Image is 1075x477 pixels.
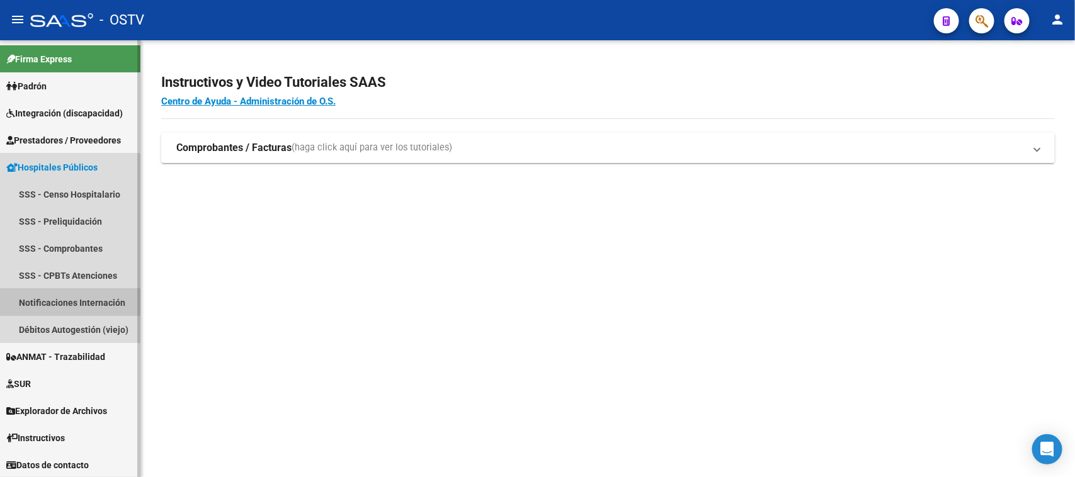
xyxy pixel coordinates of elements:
span: Prestadores / Proveedores [6,133,121,147]
span: ANMAT - Trazabilidad [6,350,105,364]
div: Open Intercom Messenger [1032,434,1062,464]
span: Hospitales Públicos [6,160,98,174]
mat-expansion-panel-header: Comprobantes / Facturas(haga click aquí para ver los tutoriales) [161,133,1055,163]
a: Centro de Ayuda - Administración de O.S. [161,96,336,107]
span: Instructivos [6,431,65,445]
mat-icon: person [1050,12,1065,27]
span: Integración (discapacidad) [6,106,123,120]
span: SUR [6,377,31,391]
span: Datos de contacto [6,458,89,472]
span: Firma Express [6,52,72,66]
span: (haga click aquí para ver los tutoriales) [292,141,452,155]
mat-icon: menu [10,12,25,27]
h2: Instructivos y Video Tutoriales SAAS [161,70,1055,94]
span: Explorador de Archivos [6,404,107,418]
strong: Comprobantes / Facturas [176,141,292,155]
span: Padrón [6,79,47,93]
span: - OSTV [100,6,144,34]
